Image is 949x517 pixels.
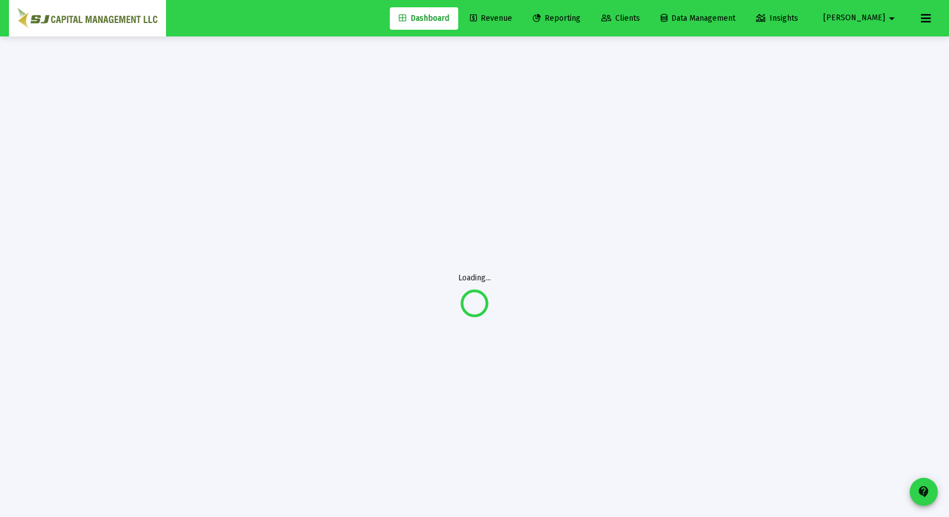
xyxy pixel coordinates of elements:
a: Clients [592,7,649,30]
a: Dashboard [390,7,458,30]
span: Clients [601,13,640,23]
button: [PERSON_NAME] [810,7,912,29]
a: Data Management [652,7,744,30]
span: Revenue [470,13,512,23]
img: Dashboard [17,7,158,30]
mat-icon: contact_support [917,485,930,498]
span: Insights [756,13,798,23]
a: Revenue [461,7,521,30]
a: Insights [747,7,807,30]
a: Reporting [524,7,589,30]
span: Data Management [661,13,735,23]
span: Reporting [533,13,581,23]
span: [PERSON_NAME] [823,13,885,23]
span: Dashboard [399,13,449,23]
mat-icon: arrow_drop_down [885,7,899,30]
